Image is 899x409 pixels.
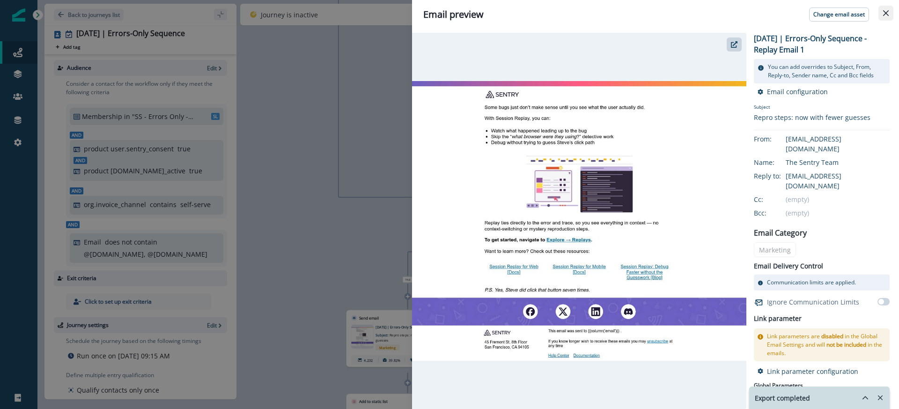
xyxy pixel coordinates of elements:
[754,313,802,325] h2: Link parameter
[858,391,873,405] button: hide-exports
[767,367,858,376] p: Link parameter configuration
[813,11,865,18] p: Change email asset
[758,367,858,376] button: Link parameter configuration
[826,341,866,349] span: not be included
[754,208,801,218] div: Bcc:
[786,171,890,191] div: [EMAIL_ADDRESS][DOMAIN_NAME]
[821,332,843,340] span: disabled
[754,157,801,167] div: Name:
[767,87,828,96] p: Email configuration
[767,278,856,287] p: Communication limits are applied.
[873,391,888,405] button: Remove-exports
[786,157,890,167] div: The Sentry Team
[755,393,810,403] p: Export completed
[754,134,801,144] div: From:
[754,104,870,112] p: Subject
[754,171,801,181] div: Reply to:
[754,227,807,238] p: Email Category
[754,261,823,271] p: Email Delivery Control
[754,33,890,55] p: [DATE] | Errors-Only Sequence - Replay Email 1
[809,7,869,22] button: Change email asset
[767,332,886,357] p: Link parameters are in the Global Email Settings and will in the emails.
[412,81,746,361] img: email asset unavailable
[786,194,890,204] div: (empty)
[878,6,893,21] button: Close
[754,112,870,122] div: Repro steps: now with fewer guesses
[758,87,828,96] button: Email configuration
[767,297,859,307] p: Ignore Communication Limits
[850,387,869,409] button: hide-exports
[786,134,890,154] div: [EMAIL_ADDRESS][DOMAIN_NAME]
[786,208,890,218] div: (empty)
[754,379,803,390] p: Global Parameters
[423,7,888,22] div: Email preview
[768,63,886,80] p: You can add overrides to Subject, From, Reply-to, Sender name, Cc and Bcc fields
[754,194,801,204] div: Cc:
